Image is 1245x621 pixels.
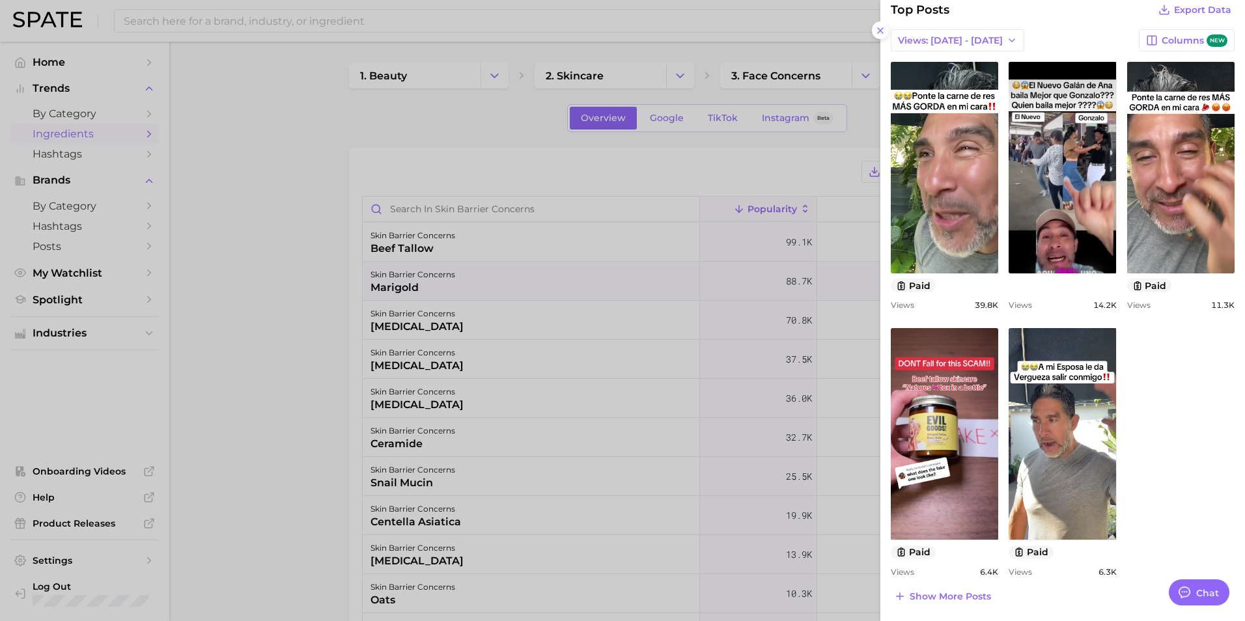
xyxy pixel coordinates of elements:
[891,300,914,310] span: Views
[1127,279,1172,292] button: paid
[1211,300,1235,310] span: 11.3k
[891,29,1024,51] button: Views: [DATE] - [DATE]
[891,567,914,577] span: Views
[975,300,998,310] span: 39.8k
[1139,29,1235,51] button: Columnsnew
[910,591,991,602] span: Show more posts
[1162,34,1227,47] span: Columns
[1093,300,1117,310] span: 14.2k
[891,545,936,559] button: paid
[1174,5,1231,16] span: Export Data
[1155,1,1235,19] button: Export Data
[1098,567,1117,577] span: 6.3k
[891,279,936,292] button: paid
[1207,34,1227,47] span: new
[1009,300,1032,310] span: Views
[980,567,998,577] span: 6.4k
[891,587,994,605] button: Show more posts
[891,1,949,19] span: Top Posts
[1127,300,1151,310] span: Views
[1009,567,1032,577] span: Views
[898,35,1003,46] span: Views: [DATE] - [DATE]
[1009,545,1054,559] button: paid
